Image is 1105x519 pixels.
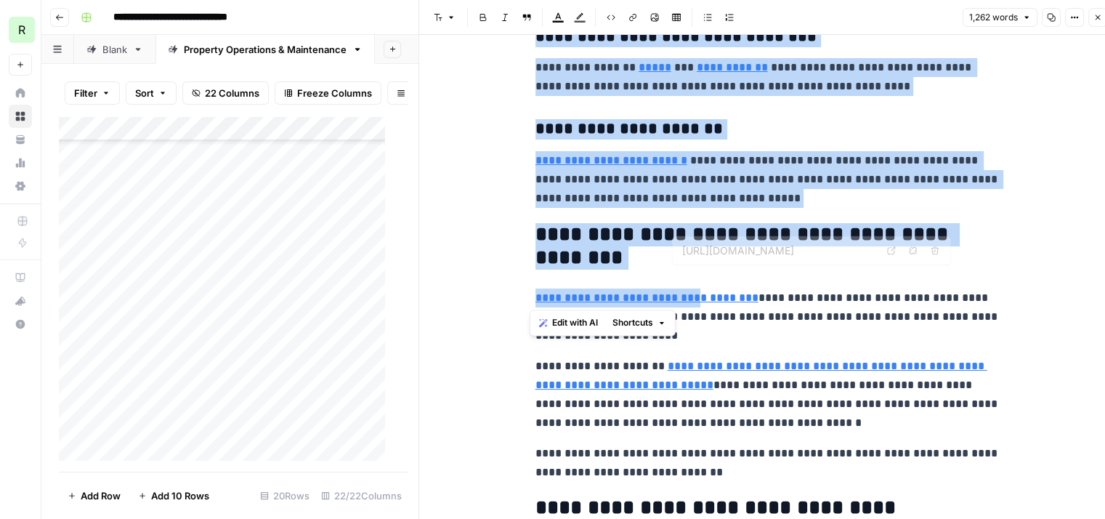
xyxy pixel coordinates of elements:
span: 1,262 words [969,11,1018,24]
button: Add Row [59,484,129,507]
span: Filter [74,86,97,100]
button: What's new? [9,289,32,313]
a: AirOps Academy [9,266,32,289]
button: Filter [65,81,120,105]
button: Freeze Columns [275,81,381,105]
button: Edit with AI [533,313,604,332]
a: Browse [9,105,32,128]
span: R [18,21,25,39]
div: 20 Rows [254,484,315,507]
a: Property Operations & Maintenance [155,35,375,64]
div: Blank [102,42,127,57]
a: Settings [9,174,32,198]
a: Usage [9,151,32,174]
span: Sort [135,86,154,100]
button: Help + Support [9,313,32,336]
span: Shortcuts [612,316,653,329]
button: Sort [126,81,177,105]
button: Add 10 Rows [129,484,218,507]
span: Add Row [81,488,121,503]
button: Workspace: Re-Leased [9,12,32,48]
a: Home [9,81,32,105]
a: Your Data [9,128,32,151]
span: Edit with AI [552,316,598,329]
span: 22 Columns [205,86,259,100]
span: Freeze Columns [297,86,372,100]
div: What's new? [9,290,31,312]
div: Property Operations & Maintenance [184,42,347,57]
span: Add 10 Rows [151,488,209,503]
button: 1,262 words [963,8,1037,27]
button: Shortcuts [607,313,672,332]
div: 22/22 Columns [315,484,408,507]
button: 22 Columns [182,81,269,105]
a: Blank [74,35,155,64]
